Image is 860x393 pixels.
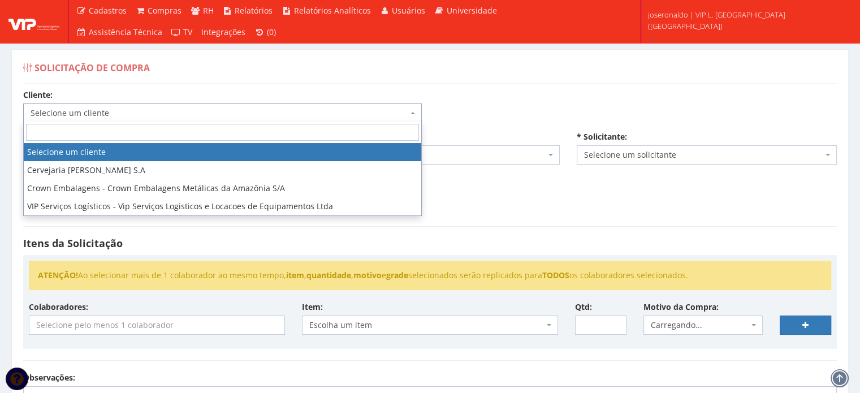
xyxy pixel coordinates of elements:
strong: ATENÇÃO! [38,270,78,280]
strong: quantidade [306,270,351,280]
img: logo [8,13,59,30]
strong: motivo [353,270,382,280]
strong: grade [386,270,408,280]
li: VIP Serviços Logísticos - Vip Serviços Logisticos e Locacoes de Equipamentos Ltda [24,197,421,215]
span: Universidade [447,5,497,16]
span: RH [203,5,214,16]
label: Qtd: [575,301,592,313]
label: Observações: [23,372,75,383]
strong: TODOS [542,270,569,280]
span: Selecione um cliente [23,103,422,123]
li: Crown Embalagens - Crown Embalagens Metálicas da Amazônia S/A [24,179,421,197]
span: Escolha um item [309,319,544,331]
span: Cadastros [89,5,127,16]
span: Selecione um solicitante [584,149,823,161]
span: Assistência Técnica [89,27,162,37]
span: Escolha um item [302,316,558,335]
span: Relatórios Analíticos [294,5,371,16]
span: (0) [267,27,276,37]
input: Selecione pelo menos 1 colaborador [29,316,284,334]
label: Motivo da Compra: [643,301,719,313]
strong: Itens da Solicitação [23,236,123,250]
span: Solicitação de Compra [34,62,150,74]
label: * Solicitante: [577,131,627,142]
span: Carregando... [651,319,749,331]
span: Carregando... [643,316,763,335]
span: Relatórios [235,5,273,16]
label: Colaboradores: [29,301,88,313]
li: Ao selecionar mais de 1 colaborador ao mesmo tempo, , , e selecionados serão replicados para os c... [38,270,822,281]
a: Integrações [197,21,250,43]
li: Cervejaria [PERSON_NAME] S.A [24,161,421,179]
a: (0) [250,21,280,43]
label: Cliente: [23,89,53,101]
span: Integrações [201,27,245,37]
span: TV [183,27,192,37]
span: joseronaldo | VIP L. [GEOGRAPHIC_DATA] ([GEOGRAPHIC_DATA]) [648,9,845,32]
span: Selecione um cliente [31,107,408,119]
a: Assistência Técnica [72,21,167,43]
a: TV [167,21,197,43]
span: Compras [148,5,181,16]
li: Selecione um cliente [24,143,421,161]
span: Usuários [392,5,425,16]
strong: item [286,270,304,280]
label: Item: [302,301,323,313]
span: Selecione um solicitante [577,145,837,165]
